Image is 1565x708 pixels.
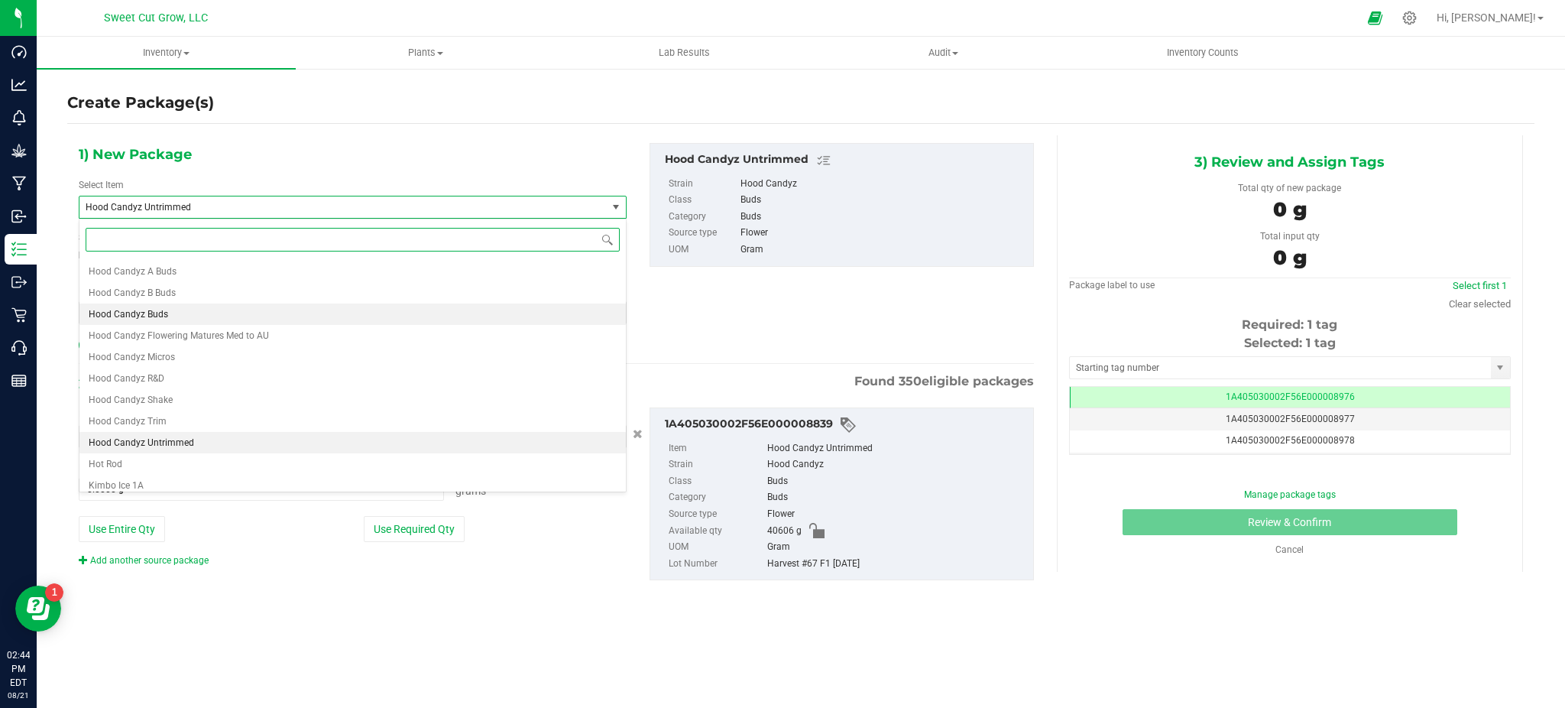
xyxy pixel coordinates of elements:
[104,11,208,24] span: Sweet Cut Grow, LLC
[1073,37,1332,69] a: Inventory Counts
[1244,336,1336,350] span: Selected: 1 tag
[1400,11,1419,25] div: Manage settings
[11,340,27,356] inline-svg: Call Center
[669,523,764,540] label: Available qty
[669,192,737,209] label: Class
[669,473,764,490] label: Class
[296,37,555,69] a: Plants
[740,225,1026,242] div: Flower
[767,440,1025,457] div: Hood Candyz Untrimmed
[1260,231,1320,242] span: Total input qty
[555,37,814,69] a: Lab Results
[899,374,922,388] span: 350
[1437,11,1536,24] span: Hi, [PERSON_NAME]!
[1244,489,1336,500] a: Manage package tags
[1491,357,1510,378] span: select
[11,242,27,257] inline-svg: Inventory
[11,77,27,93] inline-svg: Analytics
[1273,197,1307,222] span: 0 g
[1358,3,1392,33] span: Open Ecommerce Menu
[1226,435,1355,446] span: 1A405030002F56E000008978
[1275,544,1304,555] a: Cancel
[7,690,30,701] p: 08/21
[79,143,192,166] span: 1) New Package
[767,473,1025,490] div: Buds
[767,556,1025,573] div: Harvest #67 F1 [DATE]
[296,46,554,60] span: Plants
[1273,245,1307,270] span: 0 g
[669,556,764,573] label: Lot Number
[740,242,1026,258] div: Gram
[669,209,737,226] label: Category
[11,44,27,60] inline-svg: Dashboard
[1449,298,1511,310] a: Clear selected
[854,372,1034,391] span: Found eligible packages
[11,274,27,290] inline-svg: Outbound
[814,37,1073,69] a: Audit
[11,110,27,125] inline-svg: Monitoring
[1226,391,1355,402] span: 1A405030002F56E000008976
[79,178,124,192] label: Select Item
[1453,280,1507,291] a: Select first 1
[607,196,626,218] span: select
[1069,280,1155,291] span: Package label to use
[669,506,764,523] label: Source type
[1226,414,1355,424] span: 1A405030002F56E000008977
[86,202,580,213] span: Hood Candyz Untrimmed
[665,416,1026,434] div: 1A405030002F56E000008839
[767,539,1025,556] div: Gram
[15,586,61,632] iframe: Resource center
[767,489,1025,506] div: Buds
[11,307,27,323] inline-svg: Retail
[364,516,465,542] button: Use Required Qty
[740,192,1026,209] div: Buds
[767,456,1025,473] div: Hood Candyz
[815,46,1072,60] span: Audit
[767,506,1025,523] div: Flower
[740,209,1026,226] div: Buds
[669,225,737,242] label: Source type
[37,46,296,60] span: Inventory
[79,555,209,566] a: Add another source package
[767,523,802,540] span: 40606 g
[1146,46,1259,60] span: Inventory Counts
[11,143,27,158] inline-svg: Grow
[11,209,27,224] inline-svg: Inbound
[79,516,165,542] button: Use Entire Qty
[11,373,27,388] inline-svg: Reports
[67,92,214,114] h4: Create Package(s)
[1070,357,1491,378] input: Starting tag number
[628,424,647,446] button: Cancel button
[665,151,1026,170] div: Hood Candyz Untrimmed
[669,456,764,473] label: Strain
[669,489,764,506] label: Category
[1242,317,1337,332] span: Required: 1 tag
[45,583,63,602] iframe: Resource center unread badge
[638,46,731,60] span: Lab Results
[669,440,764,457] label: Item
[455,485,486,497] span: Grams
[669,176,737,193] label: Strain
[7,648,30,690] p: 02:44 PM EDT
[669,242,737,258] label: UOM
[11,176,27,191] inline-svg: Manufacturing
[37,37,296,69] a: Inventory
[740,176,1026,193] div: Hood Candyz
[1194,151,1385,174] span: 3) Review and Assign Tags
[1238,183,1341,193] span: Total qty of new package
[669,539,764,556] label: UOM
[1123,509,1457,535] button: Review & Confirm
